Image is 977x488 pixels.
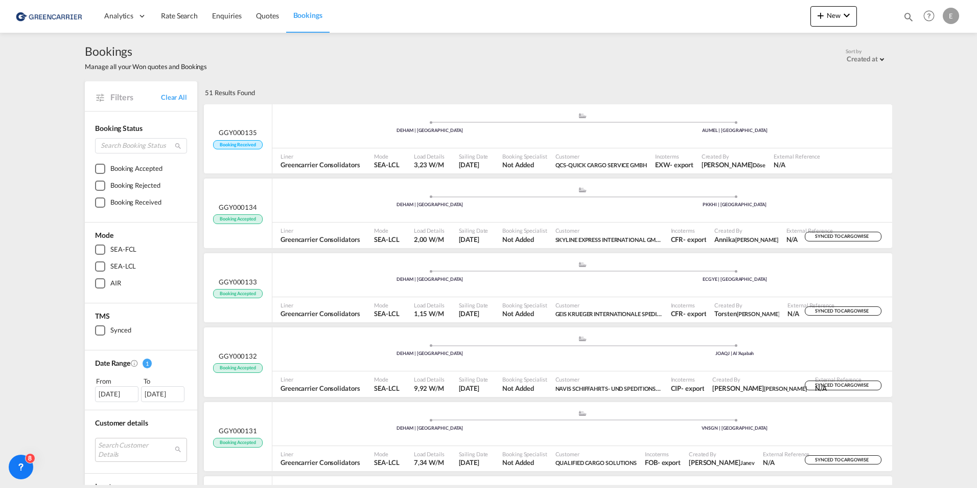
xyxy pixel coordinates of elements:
div: PKKHI | [GEOGRAPHIC_DATA] [583,202,888,208]
span: Load Details [414,375,445,383]
div: Booking Received [110,197,161,208]
span: 3,23 W/M [414,161,444,169]
md-icon: assets/icons/custom/ship-fill.svg [576,336,589,341]
div: 51 Results Found [205,81,254,104]
div: - export [670,160,693,169]
span: 12 Oct 2025 [459,458,488,467]
span: [PERSON_NAME] [735,236,778,243]
span: Sailing Date [459,301,488,309]
div: SEA-LCL [110,261,136,272]
div: SYNCED TO CARGOWISE [805,232,881,241]
div: icon-magnify [903,11,914,27]
md-icon: assets/icons/custom/ship-fill.svg [576,113,589,118]
span: Created By [702,152,765,160]
span: QUALIFIED CARGO SOLUTIONS [555,459,637,466]
a: Clear All [161,93,187,102]
span: Customer details [95,418,148,427]
span: Mode [374,227,399,234]
span: 5 Oct 2025 [459,235,488,244]
span: Incoterms [671,301,707,309]
span: QCS-QUICK CARGO SERVICE GMBH [555,162,647,168]
span: CIP export [671,384,705,393]
span: Manage all your Won quotes and Bookings [85,62,207,71]
span: Greencarrier Consolidators [281,384,360,393]
span: Döse [753,162,765,168]
span: SEA-LCL [374,309,399,318]
div: [DATE] [95,386,138,402]
span: [PERSON_NAME] [764,385,807,392]
span: External Reference [787,301,834,309]
div: DEHAM | [GEOGRAPHIC_DATA] [277,202,583,208]
div: FOB [645,458,658,467]
span: Mode [95,231,113,239]
div: EXW [655,160,670,169]
span: Booking Received [213,140,262,150]
span: CFR export [671,309,707,318]
span: Created By [714,301,779,309]
md-icon: assets/icons/custom/ship-fill.svg [576,411,589,416]
div: SYNCED TO CARGOWISE [805,381,881,390]
span: 2,00 W/M [414,235,444,243]
span: Greencarrier Consolidators [281,309,360,318]
span: Torsten Sommer [714,309,779,318]
div: Created at [847,55,878,63]
span: Quotes [256,11,278,20]
div: SEA-FCL [110,245,136,255]
md-icon: icon-chevron-down [841,9,853,21]
div: JOAQJ | Al 'Aqabah [583,350,888,357]
span: CFR export [671,235,707,244]
div: GGY000135 Booking Received assets/icons/custom/ship-fill.svgassets/icons/custom/roll-o-plane.svgP... [204,104,892,174]
span: GGY000134 [219,203,257,212]
div: - export [683,309,706,318]
span: Booking Specialist [502,301,547,309]
md-icon: icon-plus 400-fg [815,9,827,21]
span: SEA-LCL [374,384,399,393]
span: SKYLINE EXPRESS INTERNATIONAL GMBH [555,235,663,244]
div: DEHAM | [GEOGRAPHIC_DATA] [277,350,583,357]
span: SYNCED TO CARGOWISE [815,382,871,392]
md-icon: icon-magnify [174,142,182,150]
span: QUALIFIED CARGO SOLUTIONS [555,458,637,467]
input: Search Booking Status [95,138,187,153]
span: Help [920,7,938,25]
div: E [943,8,959,24]
span: Not Added [502,458,547,467]
span: Enquiries [212,11,242,20]
span: External Reference [786,227,833,234]
div: From [95,376,140,386]
span: QCS-QUICK CARGO SERVICE GMBH [555,160,647,169]
span: Booking Specialist [502,152,547,160]
span: Customer [555,301,663,309]
div: Booking Status [95,123,187,134]
span: External Reference [774,152,820,160]
span: SEA-LCL [374,235,399,244]
span: Date Range [95,359,130,367]
span: Not Added [502,309,547,318]
span: Rate Search [161,11,198,20]
span: Filters [110,92,161,103]
span: Sailing Date [459,227,488,234]
span: Booking Specialist [502,375,547,383]
span: Liner [281,375,360,383]
span: New [815,11,853,19]
span: TMS [95,312,110,320]
button: icon-plus 400-fgNewicon-chevron-down [810,6,857,27]
span: Not Added [502,384,547,393]
span: Eric Steinke [712,384,806,393]
div: AUMEL | [GEOGRAPHIC_DATA] [583,127,888,134]
span: Liner [281,152,360,160]
div: Booking Rejected [110,181,160,191]
div: Synced [110,325,131,336]
span: Greencarrier Consolidators [281,160,360,169]
span: Customer [555,450,637,458]
div: DEHAM | [GEOGRAPHIC_DATA] [277,425,583,432]
div: VNSGN | [GEOGRAPHIC_DATA] [583,425,888,432]
span: Annika Huss [714,235,778,244]
span: 10 Oct 2025 [459,309,488,318]
span: Sort by [846,48,862,55]
span: Sailing Date [459,450,488,458]
md-checkbox: SEA-FCL [95,245,187,255]
span: Mode [374,152,399,160]
span: Booking Specialist [502,450,547,458]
